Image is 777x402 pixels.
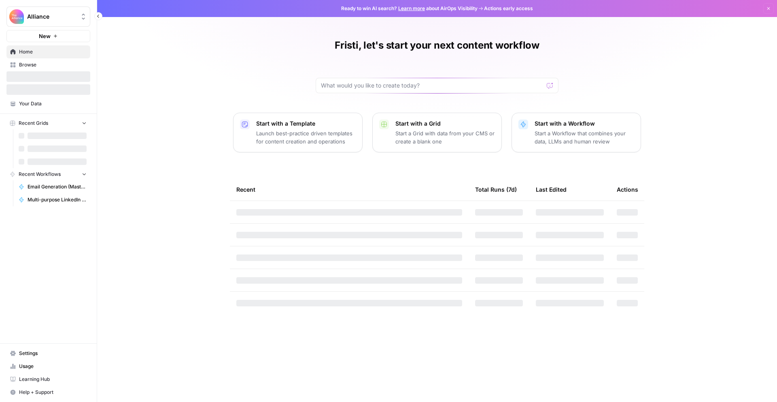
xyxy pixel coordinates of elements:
[19,48,87,56] span: Home
[6,6,90,27] button: Workspace: Alliance
[9,9,24,24] img: Alliance Logo
[19,350,87,357] span: Settings
[15,180,90,193] a: Email Generation (Master)
[535,129,634,145] p: Start a Workflow that combines your data, LLMs and human review
[19,100,87,107] span: Your Data
[372,113,502,152] button: Start with a GridStart a Grid with data from your CMS or create a blank one
[15,193,90,206] a: Multi-purpose LinkedIn Workflow
[6,373,90,386] a: Learning Hub
[6,97,90,110] a: Your Data
[19,120,48,127] span: Recent Grids
[6,168,90,180] button: Recent Workflows
[6,30,90,42] button: New
[617,178,638,201] div: Actions
[536,178,567,201] div: Last Edited
[6,347,90,360] a: Settings
[475,178,517,201] div: Total Runs (7d)
[341,5,478,12] span: Ready to win AI search? about AirOps Visibility
[19,363,87,370] span: Usage
[484,5,533,12] span: Actions early access
[19,389,87,396] span: Help + Support
[6,58,90,71] a: Browse
[6,45,90,58] a: Home
[19,376,87,383] span: Learning Hub
[256,120,356,128] p: Start with a Template
[6,386,90,399] button: Help + Support
[512,113,641,152] button: Start with a WorkflowStart a Workflow that combines your data, LLMs and human review
[19,61,87,68] span: Browse
[19,171,61,178] span: Recent Workflows
[39,32,51,40] span: New
[28,196,87,203] span: Multi-purpose LinkedIn Workflow
[535,120,634,128] p: Start with a Workflow
[398,5,425,11] a: Learn more
[395,129,495,145] p: Start a Grid with data from your CMS or create a blank one
[335,39,539,52] h1: Fristi, let's start your next content workflow
[236,178,462,201] div: Recent
[6,117,90,129] button: Recent Grids
[233,113,363,152] button: Start with a TemplateLaunch best-practice driven templates for content creation and operations
[27,13,76,21] span: Alliance
[395,120,495,128] p: Start with a Grid
[6,360,90,373] a: Usage
[28,183,87,190] span: Email Generation (Master)
[256,129,356,145] p: Launch best-practice driven templates for content creation and operations
[321,81,543,90] input: What would you like to create today?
